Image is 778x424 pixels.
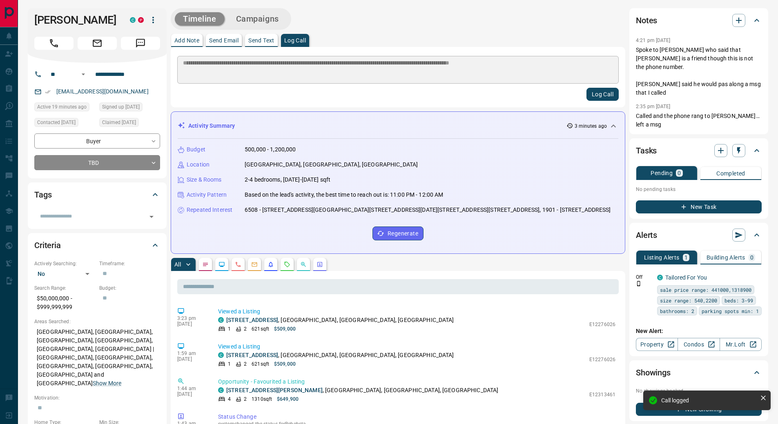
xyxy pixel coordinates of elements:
p: $509,000 [274,325,296,333]
span: Active 19 minutes ago [37,103,87,111]
a: Mr.Loft [720,338,762,351]
button: Open [78,69,88,79]
svg: Email Verified [45,89,51,95]
svg: Lead Browsing Activity [218,261,225,268]
p: [GEOGRAPHIC_DATA], [GEOGRAPHIC_DATA], [GEOGRAPHIC_DATA] [245,160,418,169]
button: Regenerate [372,226,424,240]
div: Sat Apr 02 2022 [99,118,160,129]
p: Viewed a Listing [218,342,615,351]
p: Pending [651,170,673,176]
p: [DATE] [177,356,206,362]
p: No pending tasks [636,183,762,195]
p: 3 minutes ago [575,122,607,130]
p: 4 [228,395,231,403]
span: size range: 540,2200 [660,296,717,304]
p: Send Email [209,38,239,43]
p: Opportunity - Favourited a Listing [218,377,615,386]
p: Location [187,160,210,169]
p: All [174,262,181,267]
svg: Calls [235,261,241,268]
p: Motivation: [34,394,160,402]
button: Timeline [175,12,225,26]
p: E12313461 [589,391,615,398]
h1: [PERSON_NAME] [34,13,118,27]
div: Criteria [34,235,160,255]
div: Thu Aug 14 2025 [34,102,95,114]
p: Called and the phone rang to [PERSON_NAME]… left a msg [636,112,762,129]
p: [GEOGRAPHIC_DATA], [GEOGRAPHIC_DATA], [GEOGRAPHIC_DATA], [GEOGRAPHIC_DATA], [GEOGRAPHIC_DATA], [G... [34,325,160,390]
span: Call [34,37,74,50]
p: 2 [244,325,247,333]
div: condos.ca [218,317,224,323]
span: sale price range: 441000,1318900 [660,286,751,294]
svg: Emails [251,261,258,268]
p: 3:23 pm [177,315,206,321]
p: Based on the lead's activity, the best time to reach out is: 11:00 PM - 12:00 AM [245,191,444,199]
div: Notes [636,11,762,30]
p: 1 [684,255,688,260]
svg: Opportunities [300,261,307,268]
div: Tags [34,185,160,204]
span: Email [78,37,117,50]
p: Completed [716,171,745,176]
p: 2-4 bedrooms, [DATE]-[DATE] sqft [245,175,330,184]
div: Alerts [636,225,762,245]
p: $509,000 [274,360,296,368]
div: condos.ca [218,387,224,393]
div: TBD [34,155,160,170]
div: Tasks [636,141,762,160]
p: $649,900 [277,395,299,403]
a: [STREET_ADDRESS] [226,317,278,323]
span: Message [121,37,160,50]
p: 1310 sqft [252,395,272,403]
p: Building Alerts [707,255,745,260]
button: Show More [93,379,121,388]
p: 6508 - [STREET_ADDRESS][GEOGRAPHIC_DATA][STREET_ADDRESS][DATE][STREET_ADDRESS][STREET_ADDRESS], 1... [245,206,611,214]
button: Open [146,211,157,222]
button: New Task [636,200,762,213]
p: Send Text [248,38,274,43]
p: 1:44 am [177,386,206,391]
button: New Showing [636,403,762,416]
svg: Listing Alerts [268,261,274,268]
p: 621 sqft [252,360,269,368]
span: parking spots min: 1 [702,307,759,315]
div: condos.ca [657,275,663,280]
a: [STREET_ADDRESS][PERSON_NAME] [226,387,323,393]
h2: Notes [636,14,657,27]
p: 1 [228,360,231,368]
p: [DATE] [177,391,206,397]
h2: Criteria [34,239,61,252]
span: beds: 3-99 [724,296,753,304]
a: Tailored For You [665,274,707,281]
p: Activity Pattern [187,191,227,199]
p: Budget: [99,284,160,292]
p: E12276026 [589,356,615,363]
p: 2 [244,360,247,368]
p: Repeated Interest [187,206,232,214]
button: Campaigns [228,12,287,26]
p: Status Change [218,413,615,421]
p: Size & Rooms [187,175,222,184]
p: Timeframe: [99,260,160,267]
a: [STREET_ADDRESS] [226,352,278,358]
p: 0 [678,170,681,176]
p: Spoke to [PERSON_NAME] who said that [PERSON_NAME] is a friend though this is not the phone numbe... [636,46,762,97]
p: 0 [750,255,753,260]
span: Contacted [DATE] [37,118,76,127]
svg: Push Notification Only [636,281,642,286]
p: Off [636,273,652,281]
p: Add Note [174,38,199,43]
h2: Showings [636,366,671,379]
div: condos.ca [218,352,224,358]
p: Activity Summary [188,122,235,130]
p: Search Range: [34,284,95,292]
p: [DATE] [177,321,206,327]
p: 1:59 am [177,351,206,356]
div: Sat Apr 02 2022 [99,102,160,114]
p: New Alert: [636,327,762,335]
svg: Notes [202,261,209,268]
div: Showings [636,363,762,382]
div: No [34,267,95,280]
p: , [GEOGRAPHIC_DATA], [GEOGRAPHIC_DATA], [GEOGRAPHIC_DATA] [226,316,454,324]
